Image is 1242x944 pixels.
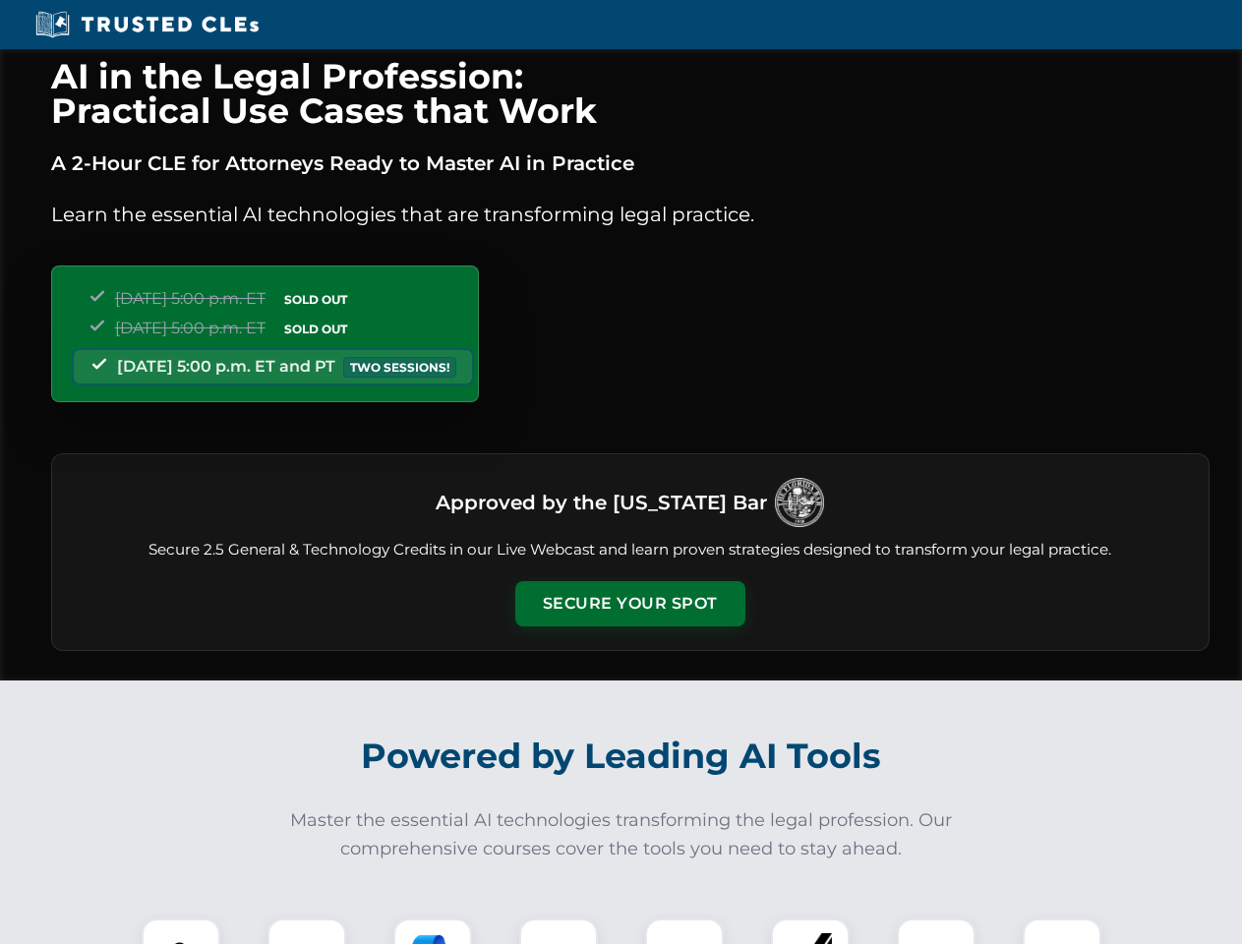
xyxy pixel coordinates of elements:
img: Trusted CLEs [30,10,265,39]
span: SOLD OUT [277,319,354,339]
span: [DATE] 5:00 p.m. ET [115,319,266,337]
button: Secure Your Spot [515,581,745,626]
span: SOLD OUT [277,289,354,310]
h1: AI in the Legal Profession: Practical Use Cases that Work [51,59,1210,128]
img: Logo [775,478,824,527]
p: Learn the essential AI technologies that are transforming legal practice. [51,199,1210,230]
h3: Approved by the [US_STATE] Bar [436,485,767,520]
h2: Powered by Leading AI Tools [77,722,1166,791]
p: A 2-Hour CLE for Attorneys Ready to Master AI in Practice [51,147,1210,179]
span: [DATE] 5:00 p.m. ET [115,289,266,308]
p: Master the essential AI technologies transforming the legal profession. Our comprehensive courses... [277,806,966,863]
p: Secure 2.5 General & Technology Credits in our Live Webcast and learn proven strategies designed ... [76,539,1185,561]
